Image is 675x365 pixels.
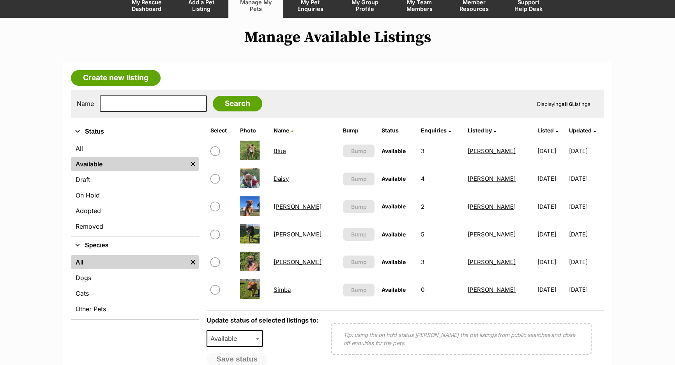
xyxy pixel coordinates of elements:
[468,258,516,266] a: [PERSON_NAME]
[207,333,245,344] span: Available
[343,228,375,241] button: Bump
[351,203,367,211] span: Bump
[71,271,199,285] a: Dogs
[71,188,199,202] a: On Hold
[71,140,199,236] div: Status
[569,221,603,248] td: [DATE]
[468,231,516,238] a: [PERSON_NAME]
[418,249,464,275] td: 3
[274,203,322,210] a: [PERSON_NAME]
[534,221,569,248] td: [DATE]
[418,193,464,220] td: 2
[274,127,293,134] a: Name
[562,101,572,107] strong: all 6
[274,147,286,155] a: Blue
[274,127,289,134] span: Name
[534,165,569,192] td: [DATE]
[274,175,289,182] a: Daisy
[351,175,367,183] span: Bump
[77,100,94,107] label: Name
[421,127,451,134] a: Enquiries
[534,138,569,164] td: [DATE]
[351,147,367,155] span: Bump
[382,286,406,293] span: Available
[71,240,199,250] button: Species
[274,231,322,238] a: [PERSON_NAME]
[468,175,516,182] a: [PERSON_NAME]
[537,127,554,134] span: Listed
[237,124,270,137] th: Photo
[351,286,367,294] span: Bump
[569,165,603,192] td: [DATE]
[382,259,406,265] span: Available
[569,193,603,220] td: [DATE]
[351,230,367,238] span: Bump
[343,284,375,296] button: Bump
[418,165,464,192] td: 4
[569,127,592,134] span: Updated
[378,124,417,137] th: Status
[187,157,199,171] a: Remove filter
[343,256,375,268] button: Bump
[418,138,464,164] td: 3
[382,231,406,238] span: Available
[468,286,516,293] a: [PERSON_NAME]
[207,316,318,324] label: Update status of selected listings to:
[71,127,199,137] button: Status
[71,286,199,300] a: Cats
[382,148,406,154] span: Available
[213,96,262,111] input: Search
[207,330,263,347] span: Available
[343,145,375,157] button: Bump
[534,193,569,220] td: [DATE]
[569,138,603,164] td: [DATE]
[274,286,291,293] a: Simba
[351,258,367,266] span: Bump
[418,221,464,248] td: 5
[569,249,603,275] td: [DATE]
[71,141,199,155] a: All
[382,175,406,182] span: Available
[71,302,199,316] a: Other Pets
[71,157,187,171] a: Available
[468,127,496,134] a: Listed by
[71,219,199,233] a: Removed
[537,101,590,107] span: Displaying Listings
[343,173,375,185] button: Bump
[418,276,464,303] td: 0
[569,127,596,134] a: Updated
[537,127,558,134] a: Listed
[71,255,187,269] a: All
[340,124,378,137] th: Bump
[71,254,199,319] div: Species
[343,200,375,213] button: Bump
[187,255,199,269] a: Remove filter
[534,249,569,275] td: [DATE]
[71,204,199,218] a: Adopted
[274,258,322,266] a: [PERSON_NAME]
[382,203,406,210] span: Available
[468,203,516,210] a: [PERSON_NAME]
[343,331,579,347] p: Tip: using the on hold status [PERSON_NAME] the pet listings from public searches and close off e...
[569,276,603,303] td: [DATE]
[421,127,447,134] span: translation missing: en.admin.listings.index.attributes.enquiries
[534,276,569,303] td: [DATE]
[71,70,161,86] a: Create new listing
[468,127,492,134] span: Listed by
[207,124,236,137] th: Select
[71,173,199,187] a: Draft
[468,147,516,155] a: [PERSON_NAME]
